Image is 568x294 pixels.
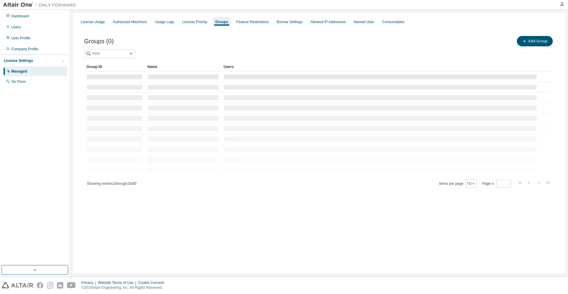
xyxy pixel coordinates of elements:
span: Items per page [439,180,477,188]
img: Altair One [3,2,79,8]
div: Groups [215,20,228,24]
img: altair_logo.svg [2,282,33,289]
div: User Profile [11,36,30,41]
div: License Priority [182,20,207,24]
img: instagram.svg [47,282,53,289]
p: © 2025 Altair Engineering, Inc. All Rights Reserved. [81,285,168,290]
div: Named User [354,20,374,24]
div: Borrow Settings [277,20,303,24]
div: Privacy [81,280,98,285]
div: Authorized Machines [113,20,147,24]
div: On Prem [11,79,26,84]
div: Name [147,62,219,72]
img: linkedin.svg [57,282,63,289]
span: Groups (0) [84,38,114,45]
div: Users [11,25,21,30]
div: Cookie Consent [138,280,168,285]
div: License Usage [81,20,105,24]
div: Feature Restrictions [236,20,269,24]
div: Managed [11,69,27,74]
img: youtube.svg [67,282,76,289]
span: Page n. [482,180,511,188]
button: 10 [467,181,475,186]
div: Users [224,62,537,72]
div: Group ID [86,62,143,72]
div: License Settings [4,58,33,63]
img: facebook.svg [37,282,43,289]
div: Allowed IP Addresses [310,20,346,24]
div: Usage Logs [155,20,174,24]
button: Add Group [517,36,553,46]
span: Showing entries 1 through 10 of 0 [87,181,136,186]
div: Website Terms of Use [98,280,138,285]
div: Dashboard [11,14,29,19]
div: Company Profile [11,47,38,52]
div: Consumables [382,20,404,24]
